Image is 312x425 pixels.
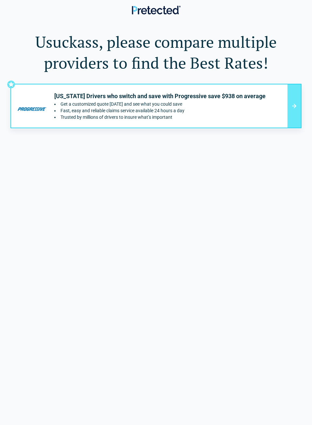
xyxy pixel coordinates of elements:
img: progressive's logo [15,98,49,114]
p: [US_STATE] Drivers who switch and save with Progressive save $938 on average [54,92,266,100]
li: Fast, easy and reliable claims service available 24 hours a day [54,108,266,113]
a: progressive's logo[US_STATE] Drivers who switch and save with Progressive save $938 on averageGet... [10,84,302,128]
li: Get a customized quote today and see what you could save [54,101,266,107]
li: Trusted by millions of drivers to insure what’s important [54,115,266,120]
h1: Usuckass, please compare multiple providers to find the Best Rates! [10,31,302,73]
